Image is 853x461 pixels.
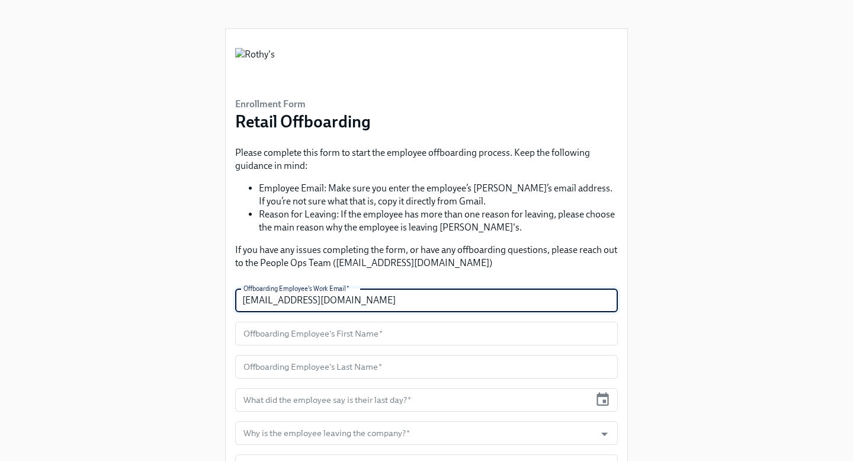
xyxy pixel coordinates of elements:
li: Employee Email: Make sure you enter the employee’s [PERSON_NAME]’s email address. If you’re not s... [259,182,618,208]
img: Rothy's [235,48,275,84]
h6: Enrollment Form [235,98,371,111]
h3: Retail Offboarding [235,111,371,132]
p: If you have any issues completing the form, or have any offboarding questions, please reach out t... [235,244,618,270]
button: Open [595,425,614,443]
li: Reason for Leaving: If the employee has more than one reason for leaving, please choose the main ... [259,208,618,234]
p: Please complete this form to start the employee offboarding process. Keep the following guidance ... [235,146,618,172]
input: MM/DD/YYYY [235,388,590,412]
